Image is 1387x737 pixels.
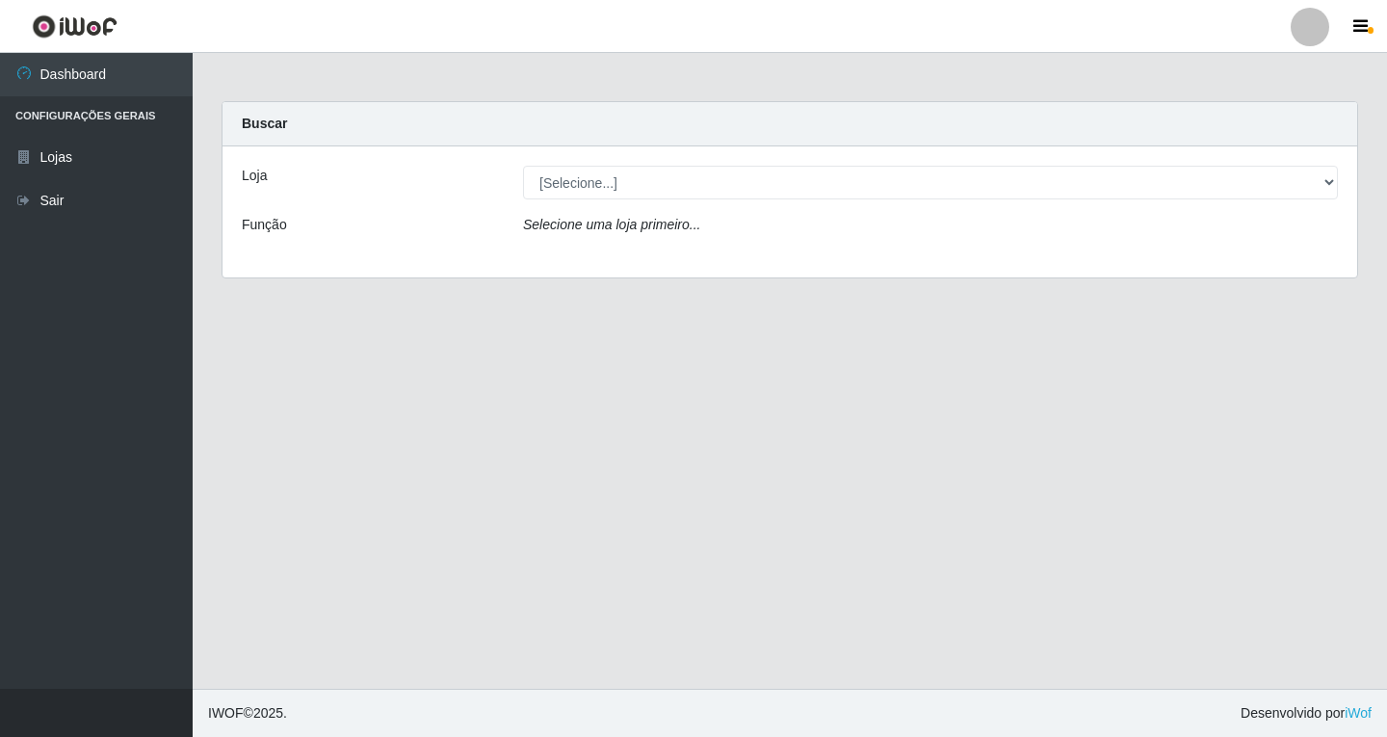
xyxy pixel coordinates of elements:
[1241,703,1372,724] span: Desenvolvido por
[242,116,287,131] strong: Buscar
[208,703,287,724] span: © 2025 .
[523,217,700,232] i: Selecione uma loja primeiro...
[242,166,267,186] label: Loja
[208,705,244,721] span: IWOF
[242,215,287,235] label: Função
[32,14,118,39] img: CoreUI Logo
[1345,705,1372,721] a: iWof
